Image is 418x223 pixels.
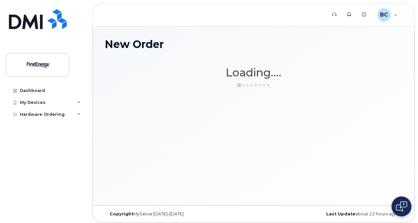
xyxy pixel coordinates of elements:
[303,211,402,217] div: about 22 hours ago
[105,211,204,217] div: MyServe [DATE]–[DATE]
[396,201,407,212] img: Open chat
[326,211,355,216] strong: Last Update
[105,67,402,78] h1: Loading....
[105,38,402,50] h1: New Order
[110,211,133,216] strong: Copyright
[237,83,270,88] img: ajax-loader-3a6953c30dc77f0bf724df975f13086db4f4c1262e45940f03d1251963f1bf2e.gif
